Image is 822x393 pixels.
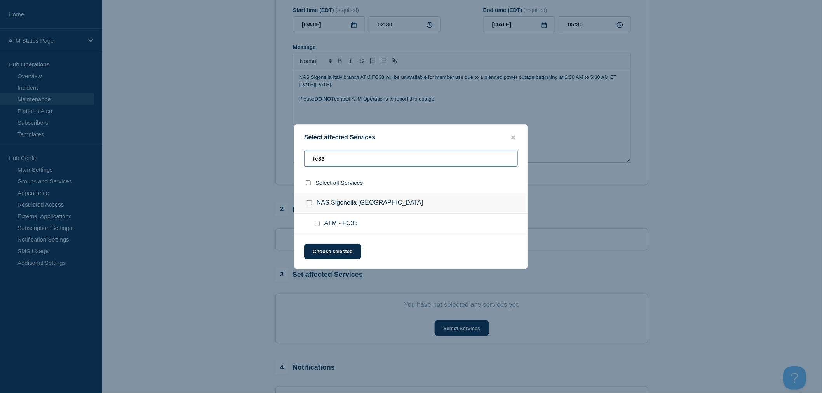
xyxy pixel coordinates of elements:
input: Search [304,151,518,167]
button: Choose selected [304,244,361,259]
input: NAS Sigonella Italy checkbox [307,200,312,205]
div: Select affected Services [294,134,528,141]
input: ATM - FC33 checkbox [315,221,320,226]
button: close button [509,134,518,141]
span: Select all Services [315,179,363,186]
input: select all checkbox [306,180,311,185]
div: NAS Sigonella [GEOGRAPHIC_DATA] [294,193,528,214]
span: ATM - FC33 [324,220,358,228]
